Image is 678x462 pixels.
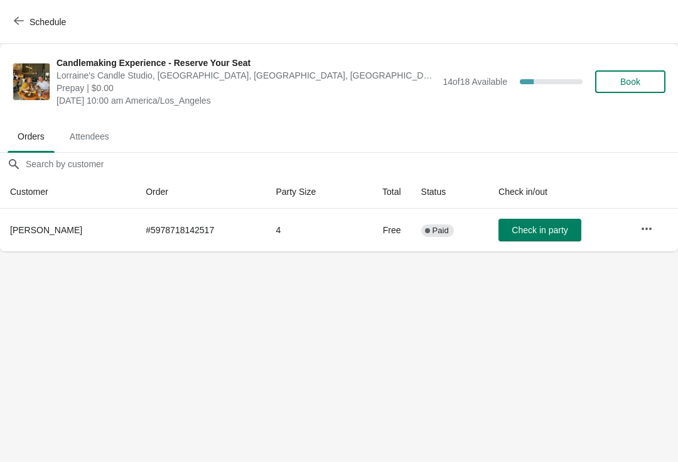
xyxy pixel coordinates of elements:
img: Candlemaking Experience - Reserve Your Seat [13,63,50,100]
span: Prepay | $0.00 [56,82,436,94]
button: Book [595,70,665,93]
span: Attendees [60,125,119,148]
span: [PERSON_NAME] [10,225,82,235]
span: 14 of 18 Available [443,77,507,87]
span: Candlemaking Experience - Reserve Your Seat [56,57,436,69]
td: Free [354,209,411,251]
span: [DATE] 10:00 am America/Los_Angeles [56,94,436,107]
td: 4 [266,209,354,251]
span: Check in party [512,225,568,235]
th: Order [136,175,266,209]
input: Search by customer [25,153,678,175]
span: Orders [8,125,55,148]
span: Lorraine's Candle Studio, [GEOGRAPHIC_DATA], [GEOGRAPHIC_DATA], [GEOGRAPHIC_DATA], [GEOGRAPHIC_DATA] [56,69,436,82]
span: Paid [433,226,449,236]
th: Party Size [266,175,354,209]
button: Check in party [498,219,581,241]
th: Status [411,175,488,209]
th: Total [354,175,411,209]
span: Book [620,77,640,87]
th: Check in/out [488,175,630,209]
td: # 5978718142517 [136,209,266,251]
span: Schedule [30,17,66,27]
button: Schedule [6,11,76,33]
